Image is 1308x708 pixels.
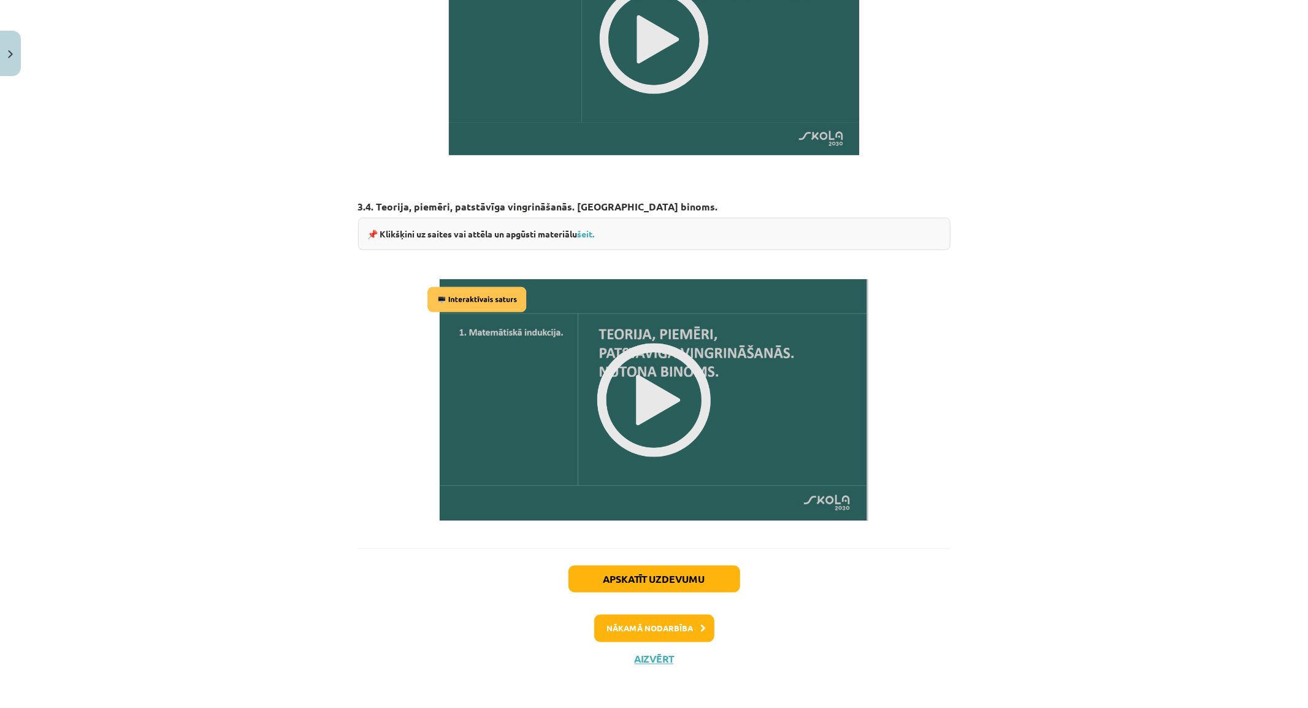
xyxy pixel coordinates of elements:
[358,200,718,213] strong: 3.4. Teorija, piemēri, patstāvīga vingrināšanās. [GEOGRAPHIC_DATA] binoms.
[568,566,740,593] button: Apskatīt uzdevumu
[578,228,595,239] a: šeit.
[368,228,595,239] strong: 📌 Klikšķini uz saites vai attēla un apgūsti materiālu
[631,653,678,666] button: Aizvērt
[594,615,714,643] button: Nākamā nodarbība
[8,50,13,58] img: icon-close-lesson-0947bae3869378f0d4975bcd49f059093ad1ed9edebbc8119c70593378902aed.svg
